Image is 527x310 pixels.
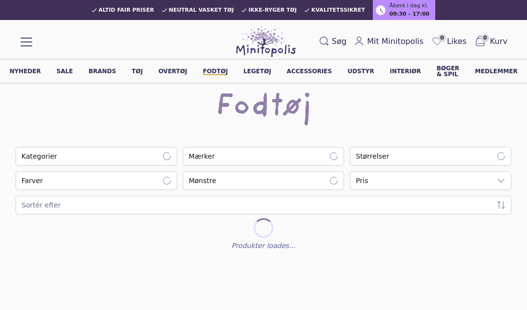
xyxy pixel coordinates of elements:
[427,33,470,50] a: 0Likes
[215,92,312,124] h1: Fodtøj
[311,7,365,13] span: Kvalitetssikret
[367,36,424,47] span: Mit Minitopolis
[99,7,154,13] span: Altid fair priser
[475,68,517,74] a: Medlemmer
[481,34,489,42] span: 0
[389,2,428,10] span: Åbent i dag kl.
[350,34,427,49] a: Mit Minitopolis
[243,68,271,74] a: Legetøj
[347,68,374,74] a: Udstyr
[169,7,234,13] span: Neutral vasket tøj
[9,68,41,74] a: Nyheder
[132,68,143,74] a: Tøj
[287,68,332,74] a: Accessories
[447,36,466,47] span: Likes
[231,242,296,249] p: Produkter loades...
[203,68,228,74] a: Fodtøj
[390,68,421,74] a: Interiør
[159,68,187,74] a: Overtøj
[332,36,346,47] span: Søg
[57,68,73,74] a: Sale
[315,34,350,49] button: Søg
[236,26,296,57] img: Minitopolis logo
[248,7,297,13] span: Ikke-ryger tøj
[438,34,446,42] span: 0
[490,36,507,47] span: Kurv
[389,10,429,19] span: 09:30 - 17:00
[437,65,460,77] a: Bøger & spil
[89,68,116,74] a: Brands
[470,33,511,50] button: 0Kurv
